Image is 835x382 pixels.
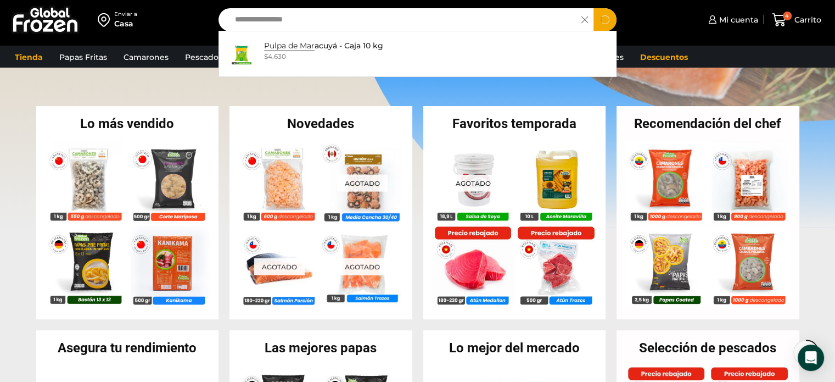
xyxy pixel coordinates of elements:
span: $ [264,52,268,60]
a: Descuentos [635,47,693,68]
h2: Asegura tu rendimiento [36,341,219,355]
p: Agotado [254,258,305,275]
h2: Lo mejor del mercado [423,341,606,355]
p: acuyá - Caja 10 kg [264,40,383,52]
a: Tienda [9,47,48,68]
button: Search button [593,8,617,31]
h2: Favoritos temporada [423,117,606,130]
img: address-field-icon.svg [98,10,114,29]
div: Open Intercom Messenger [798,345,824,371]
h2: Las mejores papas [229,341,412,355]
p: Agotado [337,258,388,275]
div: Casa [114,18,137,29]
p: Agotado [447,174,498,191]
span: Carrito [792,14,821,25]
a: Papas Fritas [54,47,113,68]
h2: Recomendación del chef [617,117,799,130]
h2: Lo más vendido [36,117,219,130]
bdi: 4.630 [264,52,286,60]
p: Agotado [337,174,388,191]
h2: Novedades [229,117,412,130]
h2: Selección de pescados [617,341,799,355]
span: Mi cuenta [716,14,758,25]
div: Enviar a [114,10,137,18]
a: Pescados y Mariscos [180,47,271,68]
a: Camarones [118,47,174,68]
a: Mi cuenta [705,9,758,31]
strong: Pulpa de Mar [264,41,315,51]
span: 4 [783,12,792,20]
a: Pulpa de Maracuyá - Caja 10 kg $4.630 [219,37,617,71]
a: 4 Carrito [769,7,824,33]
